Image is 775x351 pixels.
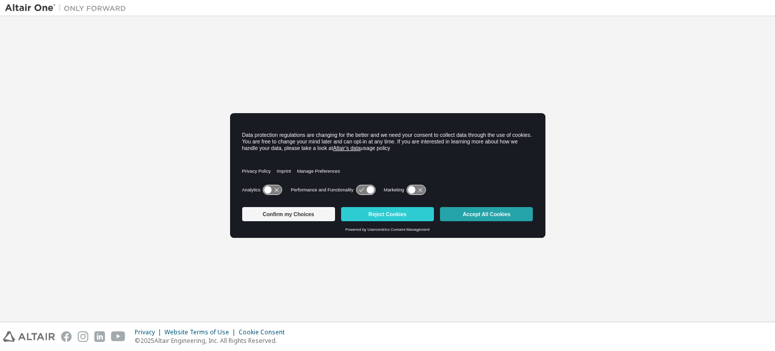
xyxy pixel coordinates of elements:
img: linkedin.svg [94,331,105,342]
img: instagram.svg [78,331,88,342]
div: Cookie Consent [239,328,291,336]
img: youtube.svg [111,331,126,342]
img: Altair One [5,3,131,13]
img: altair_logo.svg [3,331,55,342]
p: © 2025 Altair Engineering, Inc. All Rights Reserved. [135,336,291,345]
img: facebook.svg [61,331,72,342]
div: Website Terms of Use [164,328,239,336]
div: Privacy [135,328,164,336]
